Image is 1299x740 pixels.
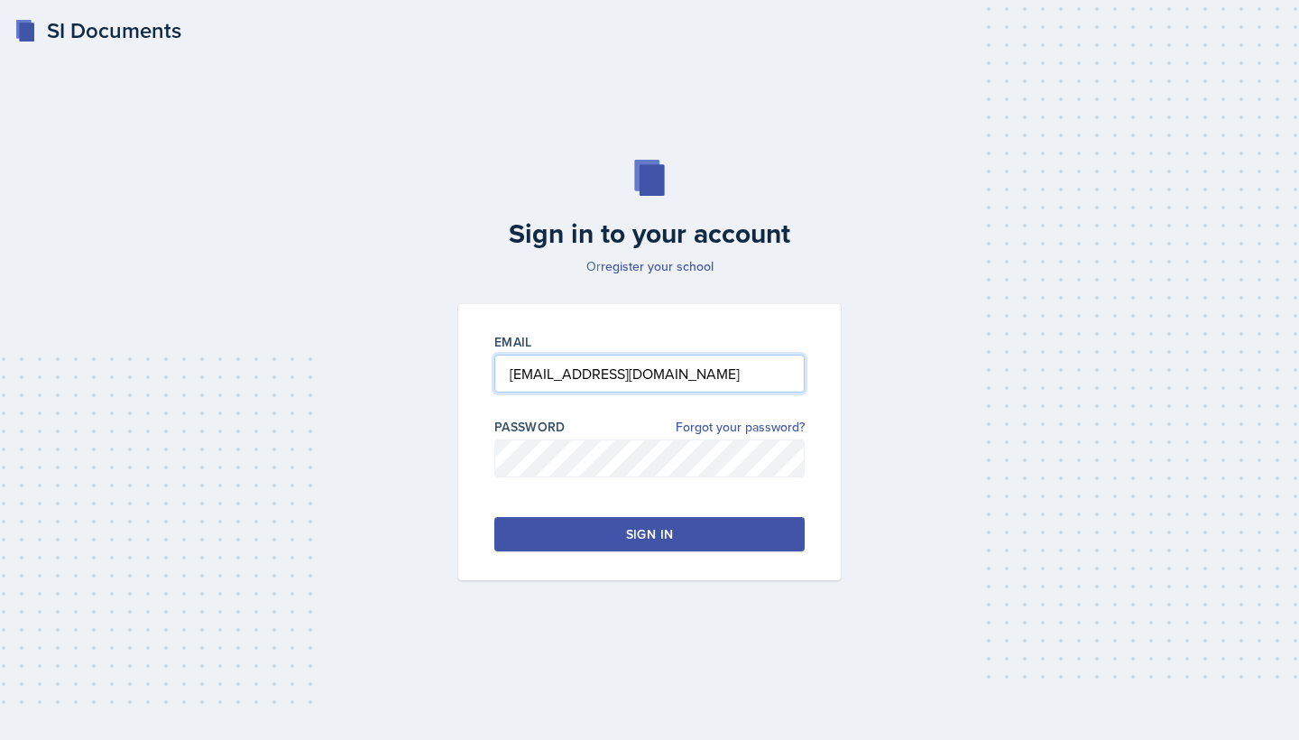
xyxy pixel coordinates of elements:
[494,355,805,393] input: Email
[626,525,673,543] div: Sign in
[601,257,714,275] a: register your school
[494,418,566,436] label: Password
[14,14,181,47] a: SI Documents
[676,418,805,437] a: Forgot your password?
[447,217,852,250] h2: Sign in to your account
[494,517,805,551] button: Sign in
[447,257,852,275] p: Or
[494,333,532,351] label: Email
